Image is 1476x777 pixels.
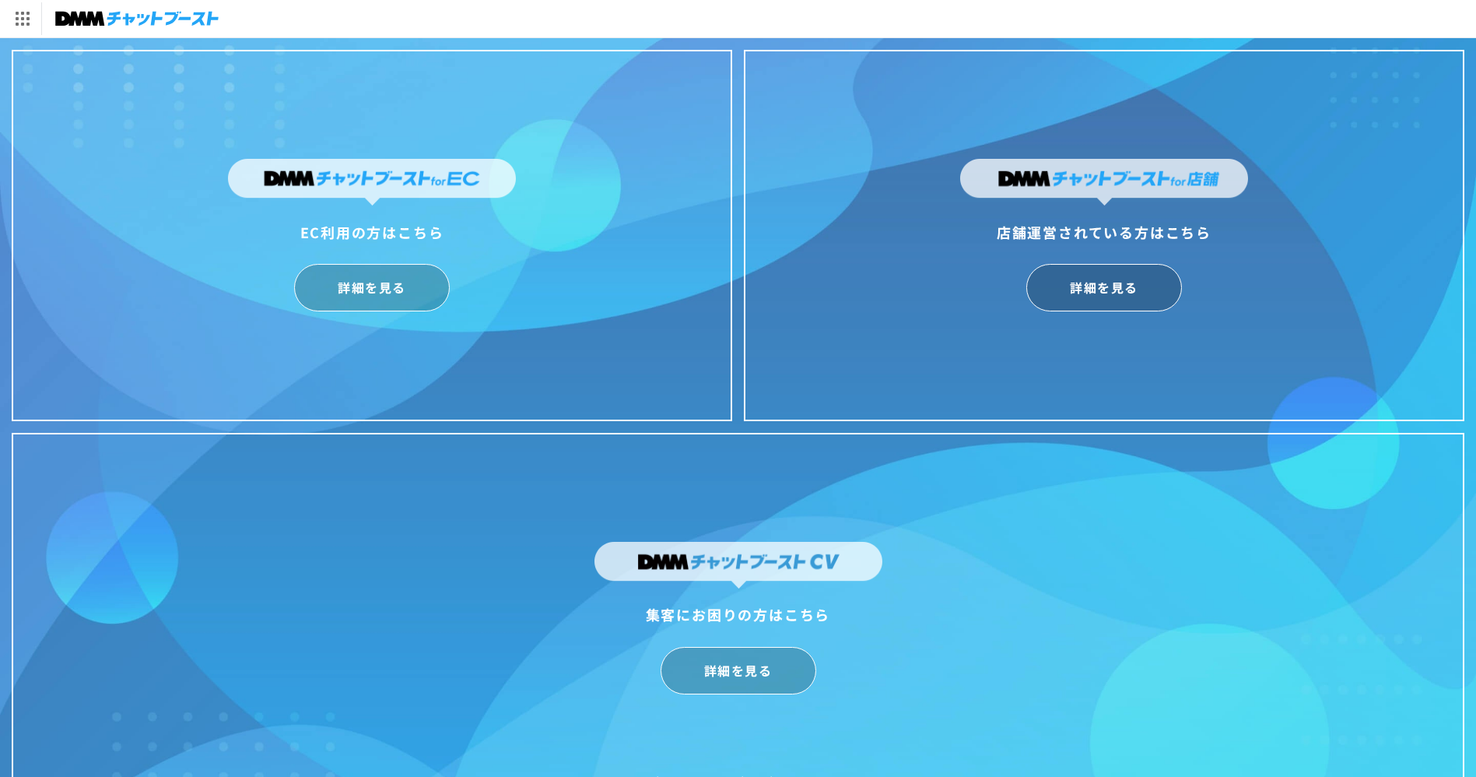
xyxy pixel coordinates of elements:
[594,602,882,627] div: 集客にお困りの方はこちら
[960,159,1248,206] img: DMMチャットブーストfor店舗
[1026,264,1182,311] a: 詳細を見る
[594,542,882,589] img: DMMチャットブーストCV
[55,8,219,30] img: チャットブースト
[294,264,450,311] a: 詳細を見る
[228,220,516,244] div: EC利用の方はこちら
[960,220,1248,244] div: 店舗運営されている方はこちら
[2,2,41,35] img: サービス
[228,159,516,206] img: DMMチャットブーストforEC
[661,647,816,694] a: 詳細を見る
